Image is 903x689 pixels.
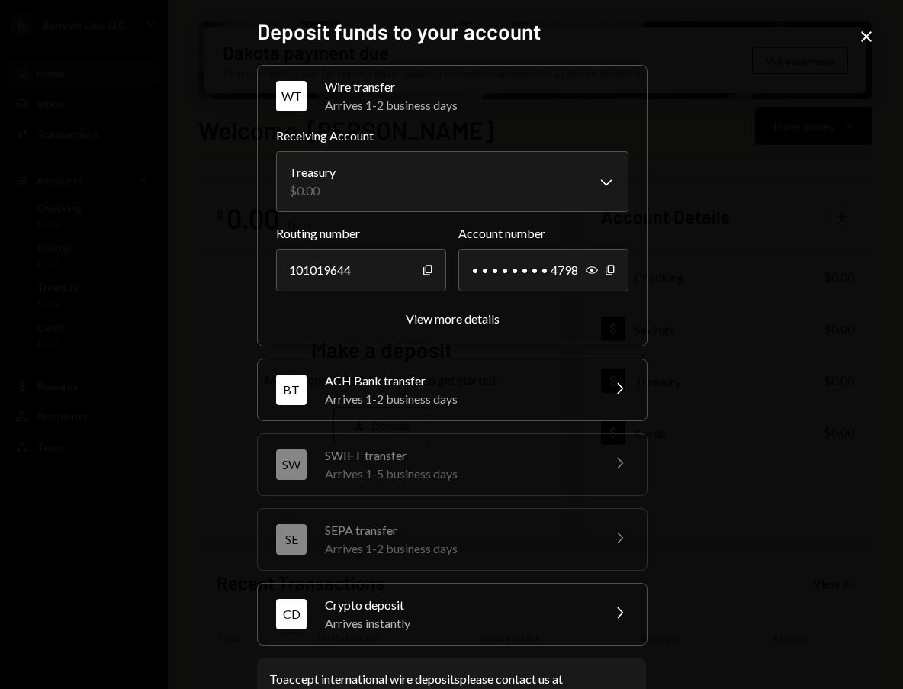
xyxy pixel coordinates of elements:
label: Account number [458,224,628,243]
div: CD [276,599,307,629]
button: View more details [406,311,500,327]
div: WTWire transferArrives 1-2 business days [276,127,628,327]
button: Receiving Account [276,151,628,212]
button: SESEPA transferArrives 1-2 business days [258,509,647,570]
div: SWIFT transfer [325,446,592,465]
div: Arrives 1-2 business days [325,96,628,114]
button: SWSWIFT transferArrives 1-5 business days [258,434,647,495]
label: Receiving Account [276,127,628,145]
div: View more details [406,311,500,326]
h2: Deposit funds to your account [257,17,646,47]
div: SEPA transfer [325,521,592,539]
div: Arrives 1-2 business days [325,539,592,558]
div: WT [276,81,307,111]
div: ACH Bank transfer [325,372,592,390]
button: WTWire transferArrives 1-2 business days [258,66,647,127]
button: CDCrypto depositArrives instantly [258,584,647,645]
div: Arrives instantly [325,614,592,633]
div: Wire transfer [325,78,628,96]
div: BT [276,375,307,405]
label: Routing number [276,224,446,243]
div: Arrives 1-2 business days [325,390,592,408]
div: SW [276,449,307,480]
div: SE [276,524,307,555]
div: Crypto deposit [325,596,592,614]
div: • • • • • • • • 4798 [458,249,628,291]
button: BTACH Bank transferArrives 1-2 business days [258,359,647,420]
div: Arrives 1-5 business days [325,465,592,483]
div: 101019644 [276,249,446,291]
